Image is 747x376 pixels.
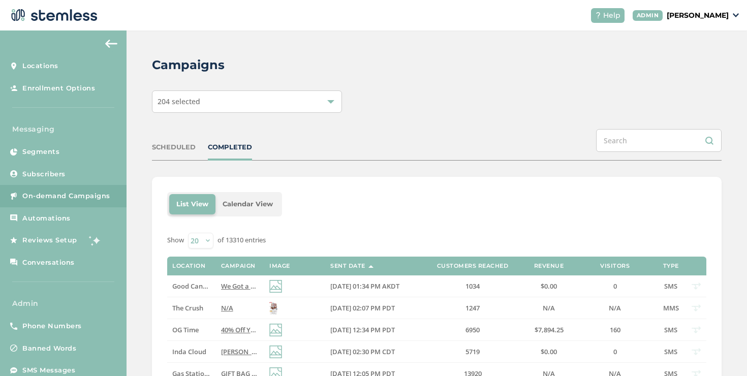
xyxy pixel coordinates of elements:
[330,348,417,356] label: 09/26/2025 02:30 PM CDT
[427,326,518,334] label: 6950
[667,10,729,21] p: [PERSON_NAME]
[465,281,480,291] span: 1034
[528,326,569,334] label: $7,894.25
[167,235,184,245] label: Show
[158,97,200,106] span: 204 selected
[208,142,252,152] div: COMPLETED
[22,365,75,375] span: SMS Messages
[172,263,205,269] label: Location
[172,281,220,291] span: Good Cannabis
[269,263,290,269] label: Image
[22,61,58,71] span: Locations
[269,280,282,293] img: icon-img-d887fa0c.svg
[22,258,75,268] span: Conversations
[465,347,480,356] span: 5719
[221,347,487,356] span: [PERSON_NAME] @ Indacloud: 2 NEW PRODUCTS JUST DROPPED: Reply END to cancel
[22,169,66,179] span: Subscribers
[172,325,199,334] span: OG Time
[221,326,259,334] label: 40% Off Your Favorite Brands Today at OG Time...Click The Link to Learn More!... Reply END to cancel
[541,281,557,291] span: $0.00
[528,282,569,291] label: $0.00
[269,302,277,315] img: Cx0Y0KgqnijXOft2gLpnTzVQIBva97y.jpg
[330,326,417,334] label: 09/26/2025 12:34 PM PDT
[663,263,679,269] label: Type
[22,83,95,93] span: Enrollment Options
[221,281,521,291] span: We Got a GOOD deal for you at GOOD ([STREET_ADDRESS][PERSON_NAME])! Reply END to cancel
[596,129,722,152] input: Search
[610,325,620,334] span: 160
[221,348,259,356] label: Josh @ Indacloud: 2 NEW PRODUCTS JUST DROPPED: Reply END to cancel
[368,265,373,268] img: icon-sort-1e1d7615.svg
[105,40,117,48] img: icon-arrow-back-accent-c549486e.svg
[221,304,259,312] label: N/A
[579,304,650,312] label: N/A
[579,326,650,334] label: 160
[543,303,555,312] span: N/A
[221,303,233,312] span: N/A
[172,304,210,312] label: The Crush
[221,282,259,291] label: We Got a GOOD deal for you at GOOD (356 Old Steese Hwy)! Reply END to cancel
[330,347,395,356] span: [DATE] 02:30 PM CDT
[661,304,681,312] label: MMS
[22,191,110,201] span: On-demand Campaigns
[541,347,557,356] span: $0.00
[603,10,620,21] span: Help
[172,282,210,291] label: Good Cannabis
[152,142,196,152] div: SCHEDULED
[437,263,509,269] label: Customers Reached
[330,263,365,269] label: Sent Date
[330,281,399,291] span: [DATE] 01:34 PM AKDT
[664,281,677,291] span: SMS
[172,347,206,356] span: Inda Cloud
[172,303,203,312] span: The Crush
[269,324,282,336] img: icon-img-d887fa0c.svg
[427,304,518,312] label: 1247
[661,326,681,334] label: SMS
[330,282,417,291] label: 09/26/2025 01:34 PM AKDT
[528,348,569,356] label: $0.00
[8,5,98,25] img: logo-dark-0685b13c.svg
[664,325,677,334] span: SMS
[172,326,210,334] label: OG Time
[330,304,417,312] label: 09/26/2025 02:07 PM PDT
[528,304,569,312] label: N/A
[215,194,280,214] li: Calendar View
[330,303,395,312] span: [DATE] 02:07 PM PDT
[22,213,71,224] span: Automations
[609,303,621,312] span: N/A
[22,321,82,331] span: Phone Numbers
[595,12,601,18] img: icon-help-white-03924b79.svg
[169,194,215,214] li: List View
[633,10,663,21] div: ADMIN
[269,346,282,358] img: icon-img-d887fa0c.svg
[661,282,681,291] label: SMS
[613,347,617,356] span: 0
[600,263,630,269] label: Visitors
[172,348,210,356] label: Inda Cloud
[427,282,518,291] label: 1034
[613,281,617,291] span: 0
[579,348,650,356] label: 0
[217,235,266,245] label: of 13310 entries
[152,56,225,74] h2: Campaigns
[330,325,395,334] span: [DATE] 12:34 PM PDT
[22,147,59,157] span: Segments
[85,230,105,250] img: glitter-stars-b7820f95.gif
[22,235,77,245] span: Reviews Setup
[696,327,747,376] iframe: Chat Widget
[22,343,76,354] span: Banned Words
[535,325,564,334] span: $7,894.25
[661,348,681,356] label: SMS
[534,263,564,269] label: Revenue
[664,347,677,356] span: SMS
[663,303,679,312] span: MMS
[221,263,256,269] label: Campaign
[427,348,518,356] label: 5719
[465,303,480,312] span: 1247
[221,325,539,334] span: 40% Off Your Favorite Brands [DATE] at OG Time...Click The Link to Learn More!... Reply END to ca...
[465,325,480,334] span: 6950
[733,13,739,17] img: icon_down-arrow-small-66adaf34.svg
[579,282,650,291] label: 0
